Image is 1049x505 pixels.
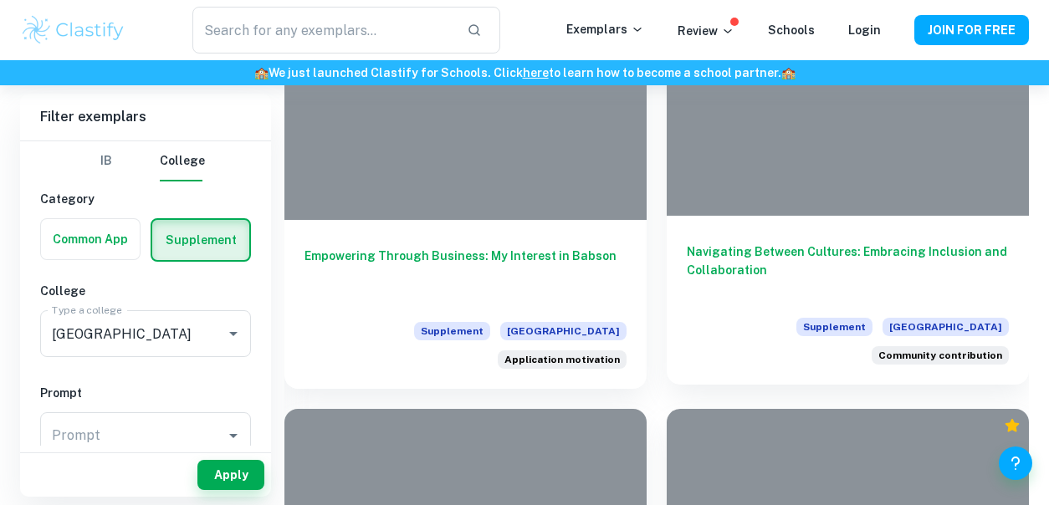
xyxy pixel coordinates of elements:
[523,66,549,79] a: here
[40,190,251,208] h6: Category
[304,247,627,302] h6: Empowering Through Business: My Interest in Babson
[152,220,249,260] button: Supplement
[222,322,245,345] button: Open
[222,424,245,447] button: Open
[500,322,627,340] span: [GEOGRAPHIC_DATA]
[678,22,734,40] p: Review
[192,7,453,54] input: Search for any exemplars...
[796,318,872,336] span: Supplement
[872,346,1009,365] div: A defining element of the Babson experience is learning and thriving in an equitable and inclusiv...
[848,23,881,37] a: Login
[1004,417,1021,434] div: Premium
[687,242,1009,298] h6: Navigating Between Cultures: Embracing Inclusion and Collaboration
[254,66,269,79] span: 🏫
[566,20,644,38] p: Exemplars
[878,348,1002,363] span: Community contribution
[498,350,627,369] div: The Babson education prepares students for all types of careers across business, entrepreneurship...
[20,94,271,140] h6: Filter exemplars
[3,64,1046,82] h6: We just launched Clastify for Schools. Click to learn how to become a school partner.
[197,460,264,490] button: Apply
[414,322,490,340] span: Supplement
[40,384,251,402] h6: Prompt
[914,15,1029,45] button: JOIN FOR FREE
[41,219,140,259] button: Common App
[781,66,796,79] span: 🏫
[883,318,1009,336] span: [GEOGRAPHIC_DATA]
[504,352,620,367] span: Application motivation
[160,141,205,181] button: College
[999,446,1032,480] button: Help and Feedback
[20,13,126,47] img: Clastify logo
[52,303,121,317] label: Type a college
[86,141,205,181] div: Filter type choice
[40,282,251,300] h6: College
[86,141,126,181] button: IB
[768,23,815,37] a: Schools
